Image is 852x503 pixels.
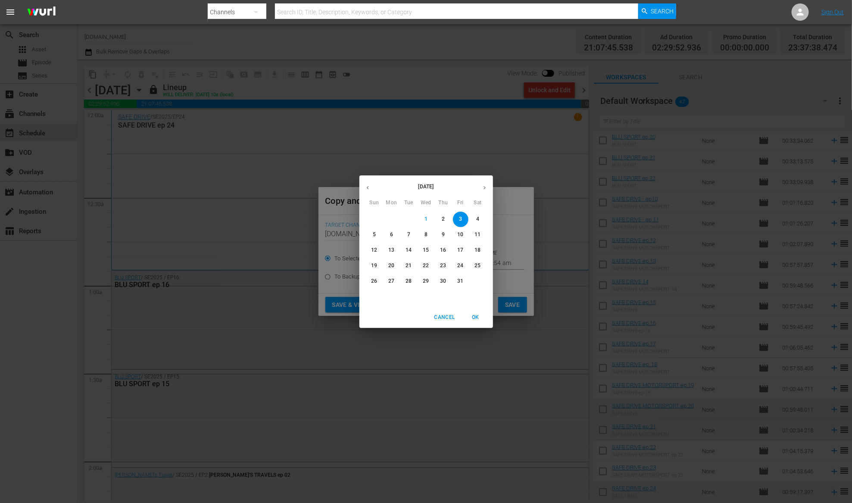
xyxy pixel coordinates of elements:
[371,262,377,269] p: 19
[476,216,479,223] p: 4
[424,231,428,238] p: 8
[423,278,429,285] p: 29
[442,231,445,238] p: 9
[384,243,399,258] button: 13
[453,212,468,227] button: 3
[401,199,417,207] span: Tue
[21,2,62,22] img: ans4CAIJ8jUAAAAAAAAAAAAAAAAAAAAAAAAgQb4GAAAAAAAAAAAAAAAAAAAAAAAAJMjXAAAAAAAAAAAAAAAAAAAAAAAAgAT5G...
[462,310,490,325] button: OK
[440,247,446,254] p: 16
[5,7,16,17] span: menu
[470,199,486,207] span: Sat
[367,199,382,207] span: Sun
[457,247,463,254] p: 17
[453,258,468,274] button: 24
[406,262,412,269] p: 21
[376,183,476,191] p: [DATE]
[418,199,434,207] span: Wed
[470,227,486,243] button: 11
[371,278,377,285] p: 26
[457,231,463,238] p: 10
[465,313,486,322] span: OK
[440,262,446,269] p: 23
[418,274,434,289] button: 29
[418,243,434,258] button: 15
[418,258,434,274] button: 22
[367,274,382,289] button: 26
[470,243,486,258] button: 18
[436,212,451,227] button: 2
[453,227,468,243] button: 10
[401,258,417,274] button: 21
[406,247,412,254] p: 14
[474,262,481,269] p: 25
[401,227,417,243] button: 7
[384,227,399,243] button: 6
[390,231,393,238] p: 6
[401,243,417,258] button: 14
[436,258,451,274] button: 23
[457,262,463,269] p: 24
[367,258,382,274] button: 19
[367,243,382,258] button: 12
[406,278,412,285] p: 28
[371,247,377,254] p: 12
[384,274,399,289] button: 27
[373,231,376,238] p: 5
[436,199,451,207] span: Thu
[474,247,481,254] p: 18
[440,278,446,285] p: 30
[457,278,463,285] p: 31
[453,243,468,258] button: 17
[436,227,451,243] button: 9
[436,274,451,289] button: 30
[388,247,394,254] p: 13
[423,262,429,269] p: 22
[388,262,394,269] p: 20
[651,3,674,19] span: Search
[436,243,451,258] button: 16
[423,247,429,254] p: 15
[434,313,455,322] span: Cancel
[431,310,458,325] button: Cancel
[418,227,434,243] button: 8
[459,216,462,223] p: 3
[384,199,399,207] span: Mon
[470,258,486,274] button: 25
[470,212,486,227] button: 4
[453,199,468,207] span: Fri
[384,258,399,274] button: 20
[821,9,844,16] a: Sign Out
[418,212,434,227] button: 1
[474,231,481,238] p: 11
[453,274,468,289] button: 31
[407,231,410,238] p: 7
[442,216,445,223] p: 2
[424,216,428,223] p: 1
[367,227,382,243] button: 5
[401,274,417,289] button: 28
[388,278,394,285] p: 27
